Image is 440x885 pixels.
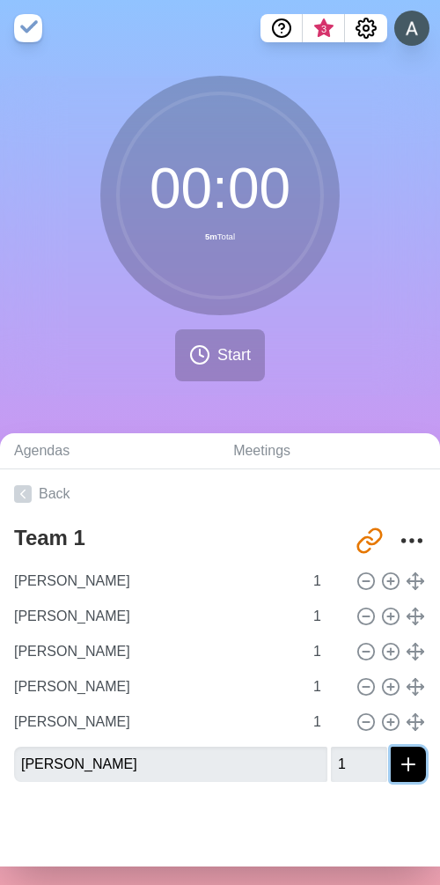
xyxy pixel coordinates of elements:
[317,22,331,36] span: 3
[306,599,348,634] input: Mins
[219,433,440,469] a: Meetings
[345,14,387,42] button: Settings
[7,634,303,669] input: Name
[352,523,387,558] button: Share link
[306,634,348,669] input: Mins
[306,669,348,704] input: Mins
[7,669,303,704] input: Name
[14,747,327,782] input: Name
[7,599,303,634] input: Name
[394,523,429,558] button: More
[306,564,348,599] input: Mins
[303,14,345,42] button: What’s new
[7,704,303,740] input: Name
[217,343,251,367] span: Start
[14,14,42,42] img: timeblocks logo
[175,329,265,381] button: Start
[7,564,303,599] input: Name
[306,704,348,740] input: Mins
[260,14,303,42] button: Help
[331,747,387,782] input: Mins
